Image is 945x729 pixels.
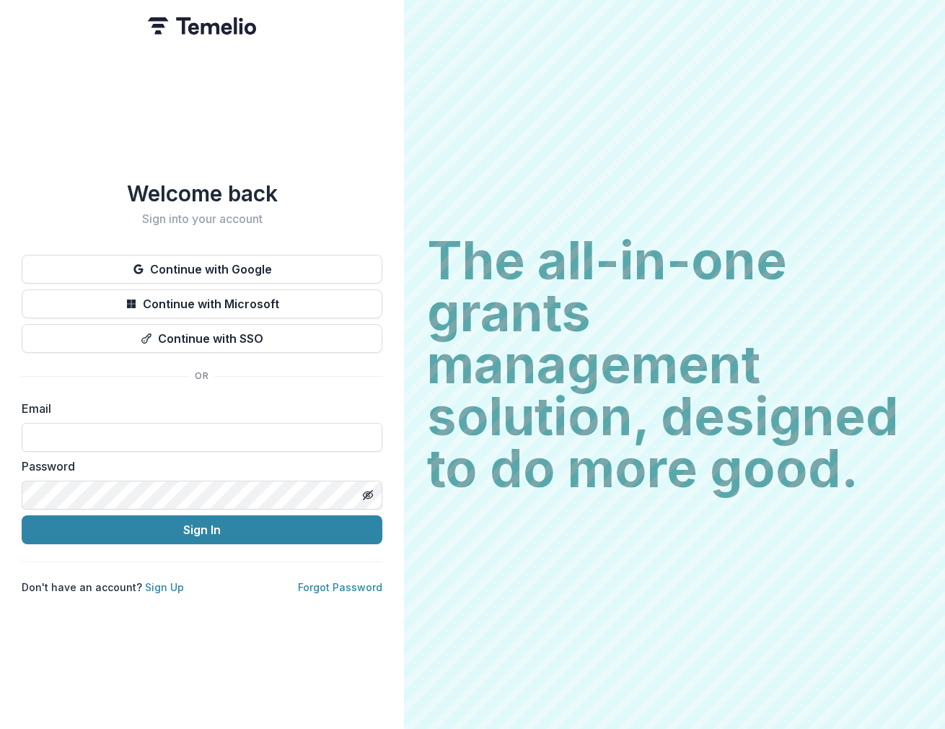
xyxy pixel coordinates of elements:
button: Continue with Google [22,255,382,284]
p: Don't have an account? [22,580,184,595]
a: Forgot Password [298,581,382,593]
h1: Welcome back [22,180,382,206]
button: Toggle password visibility [356,484,379,507]
a: Sign Up [145,581,184,593]
button: Continue with Microsoft [22,289,382,318]
button: Sign In [22,515,382,544]
label: Password [22,458,374,475]
label: Email [22,400,374,417]
button: Continue with SSO [22,324,382,353]
h2: Sign into your account [22,212,382,226]
img: Temelio [148,17,256,35]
